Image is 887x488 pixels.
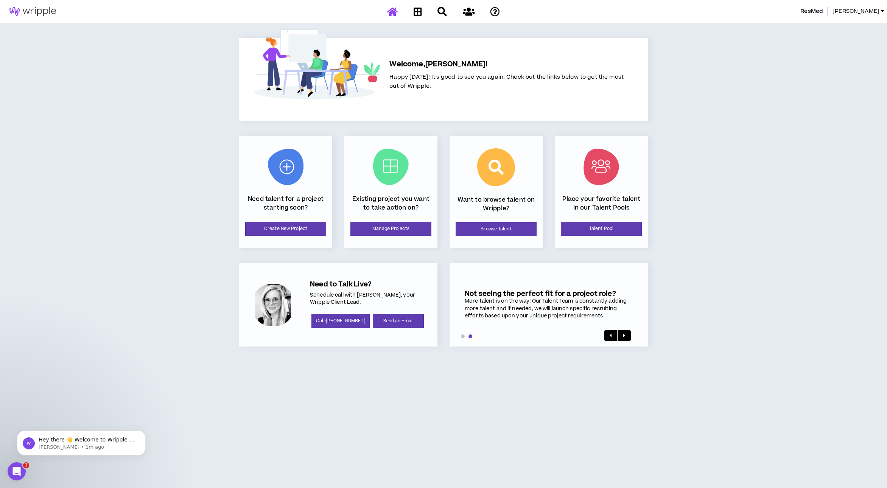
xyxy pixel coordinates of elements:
iframe: Intercom notifications message [6,415,157,468]
a: Browse Talent [456,222,537,236]
iframe: Intercom live chat [8,462,26,480]
img: Talent Pool [584,149,619,185]
h5: Welcome, [PERSON_NAME] ! [389,59,624,70]
a: Talent Pool [561,222,642,236]
h5: Not seeing the perfect fit for a project role? [465,290,633,298]
div: More talent is on the way! Our Talent Team is constantly adding more talent and if needed, we wil... [465,298,633,320]
a: Manage Projects [350,222,431,236]
p: Schedule call with [PERSON_NAME], your Wripple Client Lead. [310,292,425,306]
span: 1 [23,462,29,468]
a: Send an Email [373,314,424,328]
img: Current Projects [373,149,409,185]
span: [PERSON_NAME] [833,7,879,16]
span: ResMed [800,7,823,16]
div: Amanda P. [251,283,295,327]
h5: Need to Talk Live? [310,280,425,288]
p: Place your favorite talent in our Talent Pools [561,195,642,212]
a: Call:[PHONE_NUMBER] [311,314,370,328]
p: Existing project you want to take action on? [350,195,431,212]
img: New Project [268,149,303,185]
p: Want to browse talent on Wripple? [456,196,537,213]
span: Happy [DATE]! It's good to see you again. Check out the links below to get the most out of Wripple. [389,73,624,90]
p: Need talent for a project starting soon? [245,195,326,212]
a: Create New Project [245,222,326,236]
